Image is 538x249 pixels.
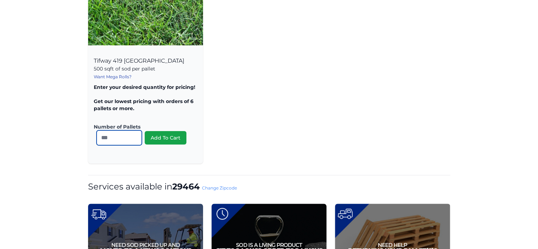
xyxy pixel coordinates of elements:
[94,74,132,79] a: Want Mega Rolls?
[94,84,197,112] p: Enter your desired quantity for pricing! Get our lowest pricing with orders of 6 pallets or more.
[145,131,186,145] button: Add To Cart
[88,50,203,164] div: Tifway 419 [GEOGRAPHIC_DATA]
[94,123,192,130] label: Number of Pallets
[172,181,200,192] strong: 29464
[202,185,237,191] a: Change Zipcode
[94,65,197,72] p: 500 sqft of sod per pallet
[88,181,450,192] h1: Services available in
